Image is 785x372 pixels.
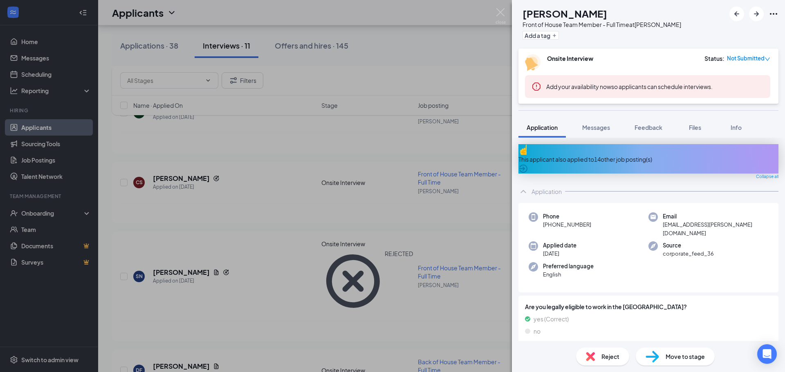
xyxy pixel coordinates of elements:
svg: ArrowCircle [518,164,528,174]
span: Not Submitted [727,54,765,62]
span: Info [731,124,742,131]
span: no [534,327,541,336]
span: [EMAIL_ADDRESS][PERSON_NAME][DOMAIN_NAME] [663,221,768,237]
svg: Plus [552,33,557,38]
b: Onsite Interview [547,55,593,62]
span: [PHONE_NUMBER] [543,221,591,229]
h1: [PERSON_NAME] [523,7,607,20]
span: Are you legally eligible to work in the [GEOGRAPHIC_DATA]? [525,302,772,311]
span: [DATE] [543,249,576,258]
span: Messages [582,124,610,131]
span: Reject [601,352,619,361]
div: Front of House Team Member - Full Time at [PERSON_NAME] [523,20,681,29]
span: corporate_feed_36 [663,249,714,258]
span: Move to stage [666,352,705,361]
span: Feedback [635,124,662,131]
svg: Error [532,82,541,91]
span: so applicants can schedule interviews. [546,83,713,90]
span: yes (Correct) [534,314,569,323]
svg: Ellipses [769,9,778,19]
span: Preferred language [543,262,594,270]
span: Phone [543,212,591,221]
span: Collapse all [756,174,778,180]
div: This applicant also applied to 14 other job posting(s) [518,155,778,164]
span: Files [689,124,701,131]
button: ArrowRight [749,7,764,21]
span: Application [527,124,558,131]
svg: ArrowLeftNew [732,9,742,19]
svg: ChevronUp [518,187,528,196]
div: Open Intercom Messenger [757,344,777,364]
button: Add your availability now [546,82,611,91]
svg: ArrowRight [751,9,761,19]
span: down [765,56,770,62]
span: English [543,270,594,278]
span: Email [663,212,768,221]
button: PlusAdd a tag [523,31,559,40]
div: Application [532,187,562,196]
div: Status : [704,54,724,62]
span: Source [663,241,714,249]
button: ArrowLeftNew [729,7,744,21]
span: Applied date [543,241,576,249]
